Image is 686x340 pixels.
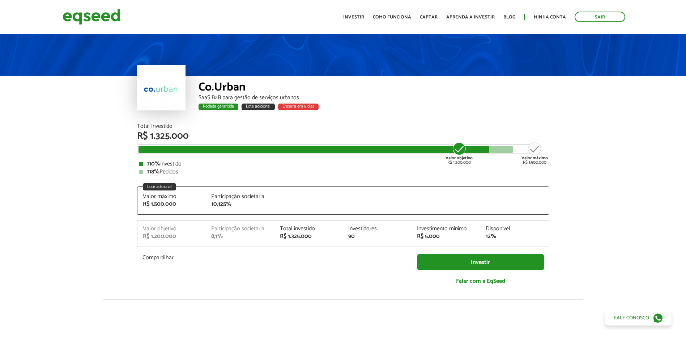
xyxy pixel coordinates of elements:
[199,81,549,95] div: Co.Urban
[143,194,201,200] div: Valor máximo
[143,226,201,232] div: Valor objetivo
[199,95,549,101] div: SaaS B2B para gestão de serviços urbanos
[211,226,269,232] div: Participação societária
[147,159,160,169] strong: 110%
[139,161,547,167] div: Investido
[575,12,625,22] a: Sair
[417,274,544,289] a: Falar com a EqSeed
[143,234,201,239] div: R$ 1.200.000
[417,254,544,270] a: Investir
[280,226,338,232] div: Total investido
[503,15,515,20] a: Blog
[63,7,120,26] img: EqSeed
[486,234,544,239] div: 12%
[343,15,364,20] a: Investir
[534,15,566,20] a: Minha conta
[420,15,438,20] a: Captar
[211,234,269,239] div: 8,1%
[211,201,269,207] div: 10,125%
[143,201,201,207] div: R$ 1.500.000
[373,15,411,20] a: Como funciona
[143,183,176,190] div: Lote adicional
[242,104,275,110] div: Lote adicional
[521,142,548,165] div: R$ 1.500.000
[348,226,406,232] div: Investidores
[137,131,549,141] div: R$ 1.325.000
[348,234,406,239] div: 90
[446,15,495,20] a: Aprenda a investir
[199,104,238,110] div: Rodada garantida
[211,194,269,200] div: Participação societária
[521,155,548,161] strong: Valor máximo
[605,310,672,326] a: Fale conosco
[147,167,159,177] strong: 118%
[486,226,544,232] div: Disponível
[280,234,338,239] div: R$ 1.325.000
[142,254,406,261] p: Compartilhar:
[417,226,475,232] div: Investimento mínimo
[417,234,475,239] div: R$ 5.000
[446,155,473,161] strong: Valor objetivo
[139,169,547,175] div: Pedidos
[446,142,473,165] div: R$ 1.200.000
[137,123,549,129] div: Total Investido
[278,104,319,110] div: Encerra em 5 dias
